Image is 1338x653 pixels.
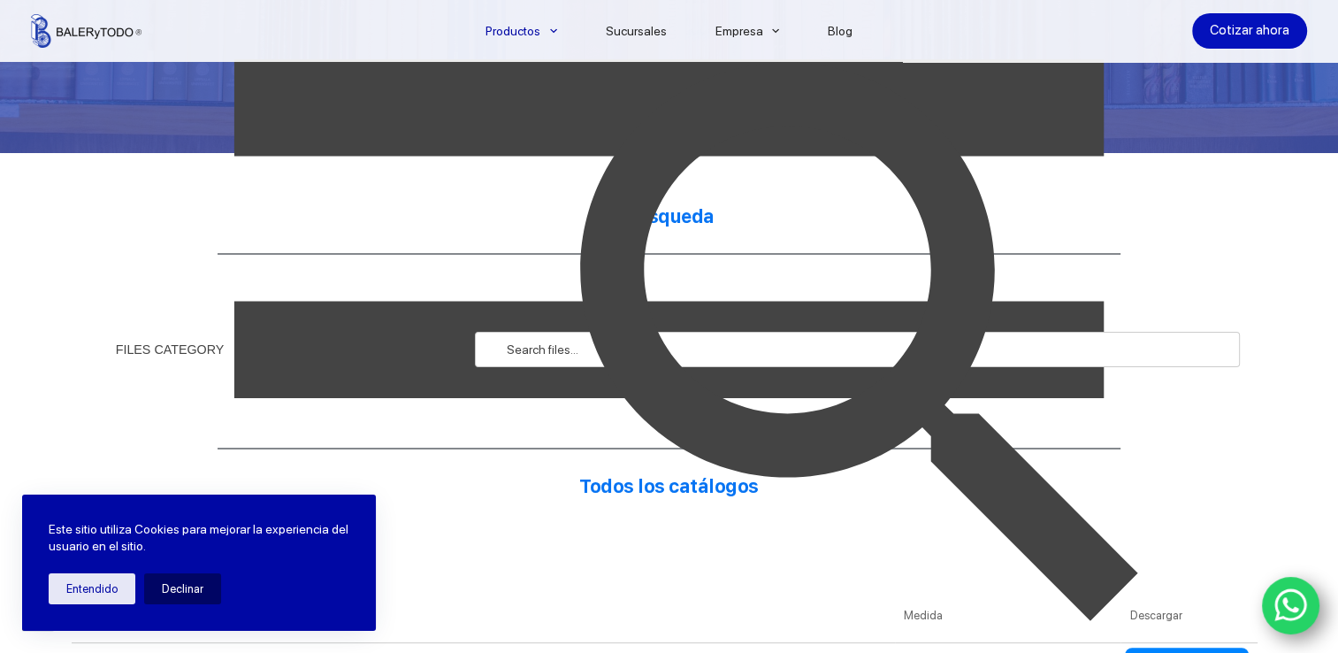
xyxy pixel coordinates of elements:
th: Titulo [63,589,895,642]
a: WhatsApp [1262,577,1320,635]
button: Entendido [49,573,135,604]
button: Declinar [144,573,221,604]
a: Cotizar ahora [1192,13,1307,49]
input: Search files... [475,332,1241,367]
p: Este sitio utiliza Cookies para mejorar la experiencia del usuario en el sitio. [49,521,349,556]
img: Balerytodo [31,14,141,48]
div: FILES CATEGORY [116,343,225,356]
